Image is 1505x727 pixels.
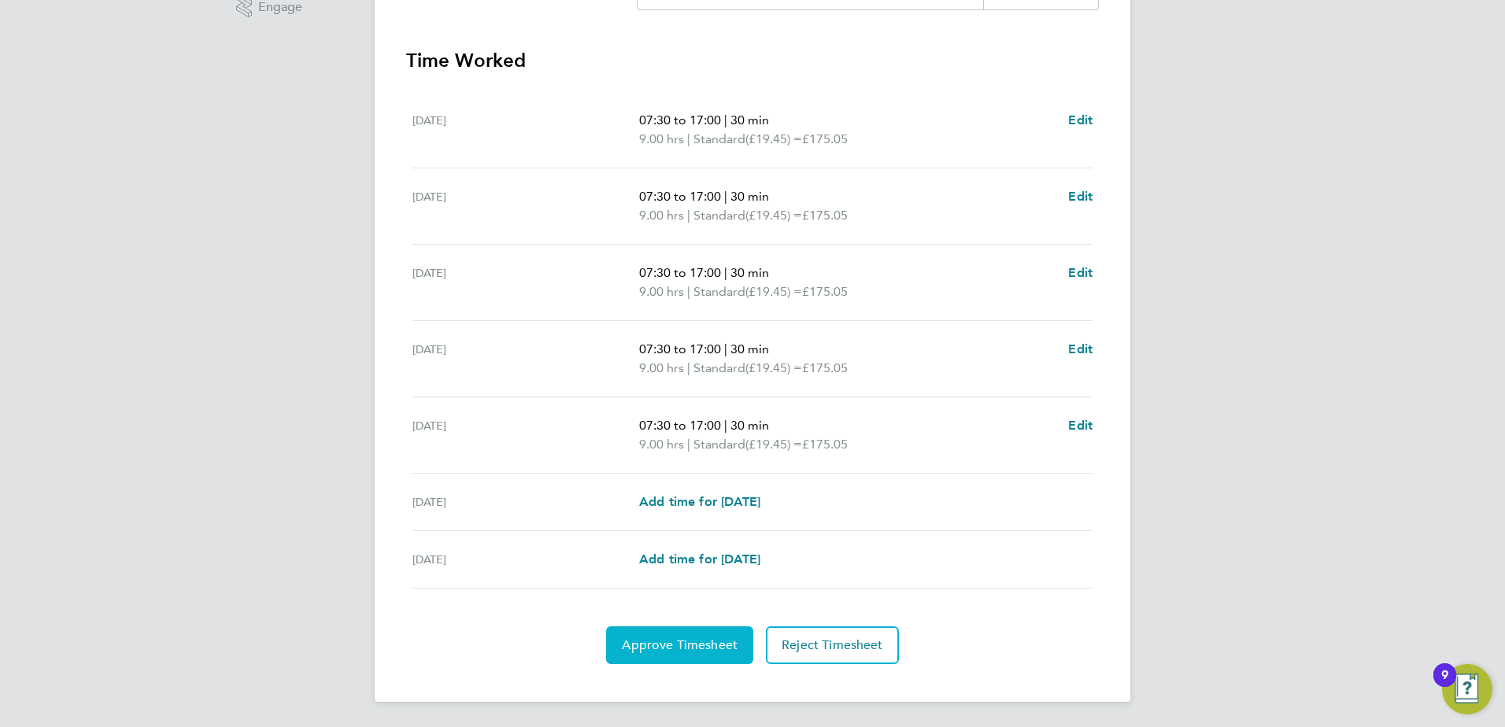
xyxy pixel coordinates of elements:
[693,282,745,301] span: Standard
[693,206,745,225] span: Standard
[639,113,721,127] span: 07:30 to 17:00
[802,131,848,146] span: £175.05
[639,284,684,299] span: 9.00 hrs
[639,189,721,204] span: 07:30 to 17:00
[693,359,745,378] span: Standard
[766,626,899,664] button: Reject Timesheet
[687,208,690,223] span: |
[687,284,690,299] span: |
[1068,113,1093,127] span: Edit
[639,552,760,566] span: Add time for [DATE]
[1068,111,1093,130] a: Edit
[412,416,639,454] div: [DATE]
[639,550,760,569] a: Add time for [DATE]
[412,493,639,511] div: [DATE]
[802,437,848,452] span: £175.05
[639,131,684,146] span: 9.00 hrs
[412,264,639,301] div: [DATE]
[730,189,769,204] span: 30 min
[782,637,883,653] span: Reject Timesheet
[258,1,302,14] span: Engage
[802,208,848,223] span: £175.05
[639,494,760,509] span: Add time for [DATE]
[730,418,769,433] span: 30 min
[724,341,727,356] span: |
[412,550,639,569] div: [DATE]
[802,284,848,299] span: £175.05
[639,265,721,280] span: 07:30 to 17:00
[639,437,684,452] span: 9.00 hrs
[724,189,727,204] span: |
[406,48,1099,73] h3: Time Worked
[687,437,690,452] span: |
[412,187,639,225] div: [DATE]
[1441,675,1448,696] div: 9
[412,340,639,378] div: [DATE]
[745,284,802,299] span: (£19.45) =
[412,111,639,149] div: [DATE]
[1068,416,1093,435] a: Edit
[606,626,753,664] button: Approve Timesheet
[693,130,745,149] span: Standard
[1068,340,1093,359] a: Edit
[693,435,745,454] span: Standard
[639,208,684,223] span: 9.00 hrs
[639,493,760,511] a: Add time for [DATE]
[1068,187,1093,206] a: Edit
[1068,341,1093,356] span: Edit
[724,113,727,127] span: |
[687,131,690,146] span: |
[1068,418,1093,433] span: Edit
[724,418,727,433] span: |
[802,360,848,375] span: £175.05
[687,360,690,375] span: |
[745,208,802,223] span: (£19.45) =
[745,360,802,375] span: (£19.45) =
[622,637,738,653] span: Approve Timesheet
[639,360,684,375] span: 9.00 hrs
[745,131,802,146] span: (£19.45) =
[730,265,769,280] span: 30 min
[1068,264,1093,282] a: Edit
[730,113,769,127] span: 30 min
[730,341,769,356] span: 30 min
[1068,189,1093,204] span: Edit
[1442,664,1492,714] button: Open Resource Center, 9 new notifications
[1068,265,1093,280] span: Edit
[724,265,727,280] span: |
[745,437,802,452] span: (£19.45) =
[639,418,721,433] span: 07:30 to 17:00
[639,341,721,356] span: 07:30 to 17:00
